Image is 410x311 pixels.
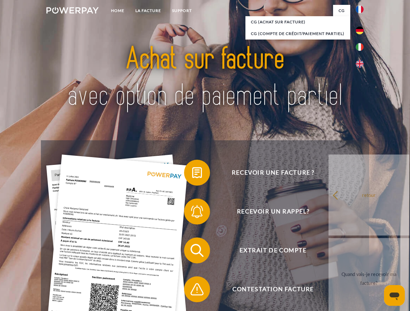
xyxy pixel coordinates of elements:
[189,203,205,220] img: qb_bell.svg
[332,190,405,199] div: retour
[245,16,350,28] a: CG (achat sur facture)
[189,281,205,297] img: qb_warning.svg
[356,43,364,51] img: it
[184,276,353,302] button: Contestation Facture
[384,285,405,306] iframe: Bouton de lancement de la fenêtre de messagerie
[184,160,353,186] button: Recevoir une facture ?
[62,31,348,124] img: title-powerpay_fr.svg
[193,160,353,186] span: Recevoir une facture ?
[189,165,205,181] img: qb_bill.svg
[356,6,364,13] img: fr
[106,5,130,17] a: Home
[356,27,364,34] img: de
[193,276,353,302] span: Contestation Facture
[167,5,197,17] a: Support
[193,199,353,225] span: Recevoir un rappel?
[333,5,350,17] a: CG
[46,7,99,14] img: logo-powerpay-white.svg
[189,242,205,259] img: qb_search.svg
[245,28,350,40] a: CG (Compte de crédit/paiement partiel)
[193,237,353,263] span: Extrait de compte
[130,5,167,17] a: LA FACTURE
[332,270,405,287] div: Quand vais-je recevoir ma facture?
[356,60,364,68] img: en
[184,237,353,263] button: Extrait de compte
[184,199,353,225] button: Recevoir un rappel?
